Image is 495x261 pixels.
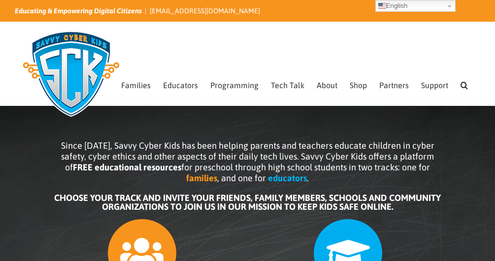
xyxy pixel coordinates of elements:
span: About [317,81,337,89]
a: [EMAIL_ADDRESS][DOMAIN_NAME] [150,7,260,15]
i: Educating & Empowering Digital Citizens [15,7,142,15]
b: families [186,173,217,183]
span: Families [121,81,151,89]
span: Tech Talk [271,81,304,89]
a: Programming [210,62,259,105]
span: Shop [350,81,367,89]
span: Educators [163,81,198,89]
img: en [378,2,386,10]
b: FREE educational resources [73,162,181,172]
a: About [317,62,337,105]
a: Tech Talk [271,62,304,105]
a: Families [121,62,151,105]
span: Since [DATE], Savvy Cyber Kids has been helping parents and teachers educate children in cyber sa... [61,140,434,172]
span: . [307,173,309,183]
img: Savvy Cyber Kids Logo [15,25,128,123]
nav: Main Menu [121,62,480,105]
a: Partners [379,62,409,105]
span: , and one for [217,173,266,183]
a: Shop [350,62,367,105]
b: educators [268,173,307,183]
a: Support [421,62,448,105]
span: Programming [210,81,259,89]
a: Educators [163,62,198,105]
span: Support [421,81,448,89]
span: Partners [379,81,409,89]
b: CHOOSE YOUR TRACK AND INVITE YOUR FRIENDS, FAMILY MEMBERS, SCHOOLS AND COMMUNITY ORGANIZATIONS TO... [54,193,441,212]
a: Search [461,62,468,105]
